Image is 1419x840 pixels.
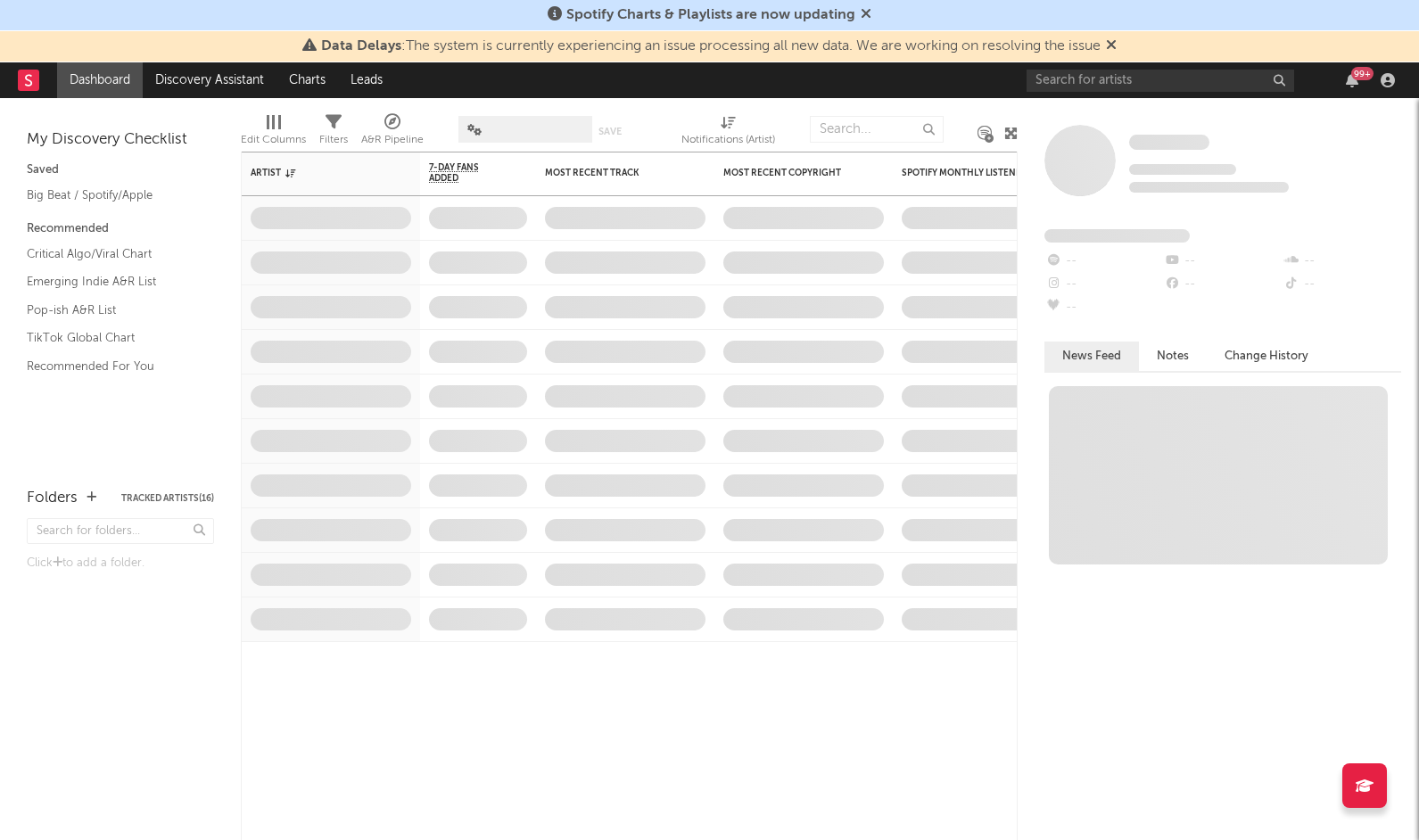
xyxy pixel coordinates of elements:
[723,168,857,178] div: Most Recent Copyright
[276,62,338,98] a: Charts
[319,107,348,159] div: Filters
[1129,164,1236,175] span: Tracking Since: [DATE]
[361,107,424,159] div: A&R Pipeline
[1106,39,1117,54] span: Dismiss
[1044,273,1163,296] div: --
[1044,250,1163,273] div: --
[1163,273,1282,296] div: --
[902,168,1035,178] div: Spotify Monthly Listeners
[681,107,775,159] div: Notifications (Artist)
[1283,250,1401,273] div: --
[545,168,679,178] div: Most Recent Track
[321,39,401,54] span: Data Delays
[861,8,871,22] span: Dismiss
[143,62,276,98] a: Discovery Assistant
[27,357,196,376] a: Recommended For You
[241,129,306,151] div: Edit Columns
[27,328,196,348] a: TikTok Global Chart
[27,160,214,181] div: Saved
[1129,135,1209,150] span: Some Artist
[27,218,214,240] div: Recommended
[1351,67,1374,80] div: 99 +
[251,168,384,178] div: Artist
[1027,70,1294,92] input: Search for artists
[27,185,196,205] a: Big Beat / Spotify/Apple
[57,62,143,98] a: Dashboard
[1129,134,1209,152] a: Some Artist
[1163,250,1282,273] div: --
[27,488,78,509] div: Folders
[121,494,214,503] button: Tracked Artists(16)
[429,162,500,184] span: 7-Day Fans Added
[27,129,214,151] div: My Discovery Checklist
[1139,342,1207,371] button: Notes
[27,301,196,320] a: Pop-ish A&R List
[566,8,855,22] span: Spotify Charts & Playlists are now updating
[27,244,196,264] a: Critical Algo/Viral Chart
[598,127,622,136] button: Save
[338,62,395,98] a: Leads
[1044,229,1190,243] span: Fans Added by Platform
[321,39,1101,54] span: : The system is currently experiencing an issue processing all new data. We are working on resolv...
[1044,342,1139,371] button: News Feed
[27,272,196,292] a: Emerging Indie A&R List
[681,129,775,151] div: Notifications (Artist)
[810,116,944,143] input: Search...
[361,129,424,151] div: A&R Pipeline
[1044,296,1163,319] div: --
[1129,182,1289,193] span: 0 fans last week
[1207,342,1326,371] button: Change History
[27,553,214,574] div: Click to add a folder.
[27,518,214,544] input: Search for folders...
[241,107,306,159] div: Edit Columns
[1283,273,1401,296] div: --
[319,129,348,151] div: Filters
[1346,73,1358,87] button: 99+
